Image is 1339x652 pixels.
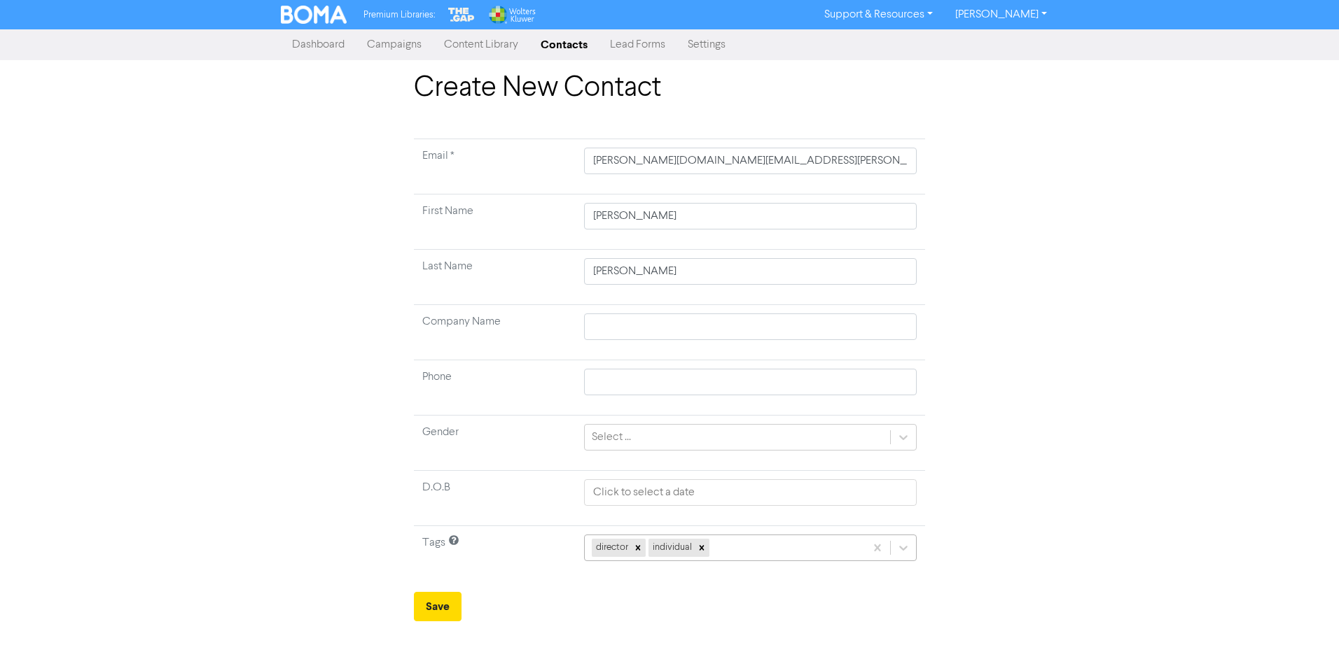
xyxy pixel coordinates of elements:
td: Phone [414,360,576,416]
td: First Name [414,194,576,250]
div: Select ... [592,429,631,446]
button: Save [414,592,462,621]
h1: Create New Contact [414,71,925,105]
a: Campaigns [356,31,433,59]
a: Dashboard [281,31,356,59]
div: director [592,539,630,557]
a: Lead Forms [599,31,677,59]
iframe: Chat Widget [1163,501,1339,652]
td: Gender [414,416,576,471]
a: Contacts [529,31,599,59]
td: Tags [414,526,576,581]
a: Support & Resources [813,3,944,26]
td: D.O.B [414,471,576,526]
span: Premium Libraries: [363,10,435,20]
a: Content Library [433,31,529,59]
a: Settings [677,31,737,59]
td: Required [414,139,576,194]
td: Last Name [414,250,576,305]
td: Company Name [414,305,576,360]
img: The Gap [446,6,477,24]
img: BOMA Logo [281,6,347,24]
input: Click to select a date [584,479,917,506]
a: [PERSON_NAME] [944,3,1058,26]
div: individual [648,539,694,557]
img: Wolters Kluwer [487,6,535,24]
